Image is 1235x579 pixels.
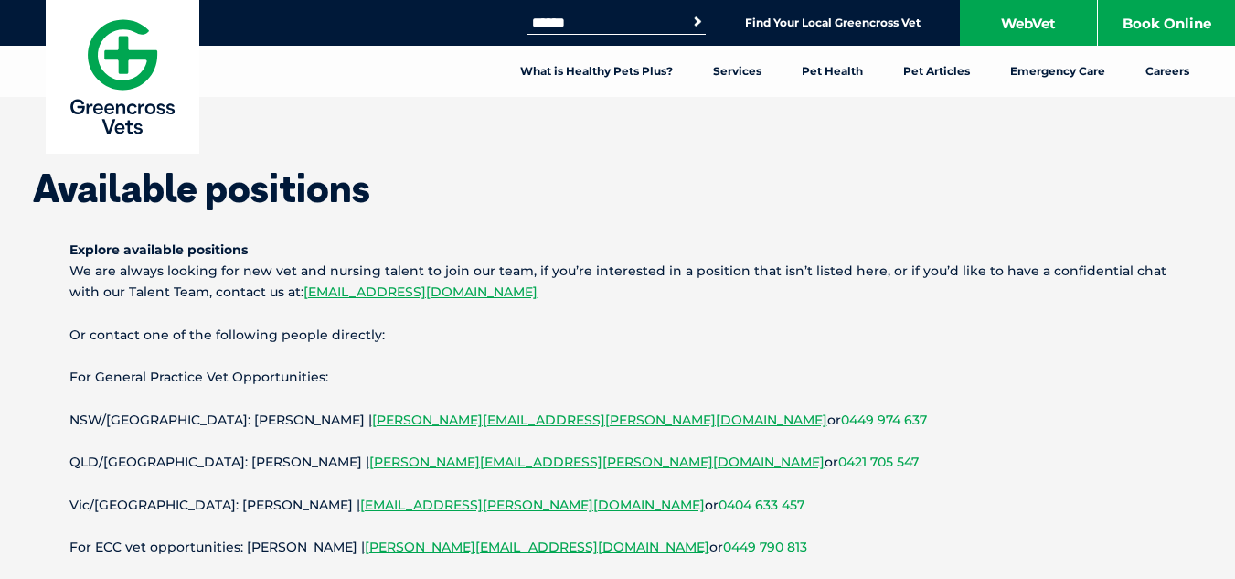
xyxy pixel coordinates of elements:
[745,16,921,30] a: Find Your Local Greencross Vet
[990,46,1125,97] a: Emergency Care
[365,539,709,555] a: [PERSON_NAME][EMAIL_ADDRESS][DOMAIN_NAME]
[719,497,804,513] a: 0404 633 457
[303,284,538,300] a: [EMAIL_ADDRESS][DOMAIN_NAME]
[69,241,248,258] strong: Explore available positions
[838,454,919,470] a: 0421 705 547
[372,412,827,428] a: [PERSON_NAME][EMAIL_ADDRESS][PERSON_NAME][DOMAIN_NAME]
[69,367,1166,388] p: For General Practice Vet Opportunities:
[693,46,782,97] a: Services
[69,240,1166,304] p: We are always looking for new vet and nursing talent to join our team, if you’re interested in a ...
[883,46,990,97] a: Pet Articles
[723,539,807,555] a: 0449 790 813
[1125,46,1209,97] a: Careers
[782,46,883,97] a: Pet Health
[69,537,1166,558] p: For ECC vet opportunities: [PERSON_NAME] | or
[688,13,707,31] button: Search
[360,497,705,513] a: [EMAIL_ADDRESS][PERSON_NAME][DOMAIN_NAME]
[69,495,1166,516] p: Vic/[GEOGRAPHIC_DATA]: [PERSON_NAME] | or
[69,452,1166,473] p: QLD/[GEOGRAPHIC_DATA]: [PERSON_NAME] | or
[841,412,927,428] a: 0449 974 637
[500,46,693,97] a: What is Healthy Pets Plus?
[33,169,1203,208] h1: Available positions
[69,410,1166,431] p: NSW/[GEOGRAPHIC_DATA]: [PERSON_NAME] | or
[69,325,1166,346] p: Or contact one of the following people directly:
[369,454,825,470] a: [PERSON_NAME][EMAIL_ADDRESS][PERSON_NAME][DOMAIN_NAME]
